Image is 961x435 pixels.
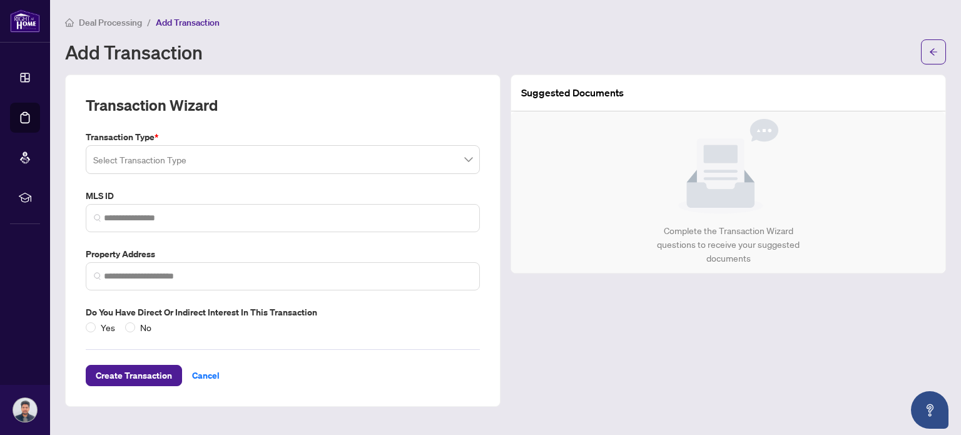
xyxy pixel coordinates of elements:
button: Cancel [182,365,230,386]
img: Profile Icon [13,398,37,422]
button: Open asap [911,391,948,429]
span: home [65,18,74,27]
span: arrow-left [929,48,938,56]
span: Yes [96,320,120,334]
span: Add Transaction [156,17,220,28]
span: Cancel [192,366,220,386]
button: Create Transaction [86,365,182,386]
span: Create Transaction [96,366,172,386]
label: Transaction Type [86,130,480,144]
img: logo [10,9,40,33]
label: MLS ID [86,189,480,203]
div: Complete the Transaction Wizard questions to receive your suggested documents [644,224,813,265]
img: search_icon [94,214,101,222]
span: No [135,320,156,334]
img: search_icon [94,272,101,280]
li: / [147,15,151,29]
h2: Transaction Wizard [86,95,218,115]
label: Property Address [86,247,480,261]
h1: Add Transaction [65,42,203,62]
span: Deal Processing [79,17,142,28]
label: Do you have direct or indirect interest in this transaction [86,305,480,319]
img: Null State Icon [678,119,778,214]
article: Suggested Documents [521,85,624,101]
